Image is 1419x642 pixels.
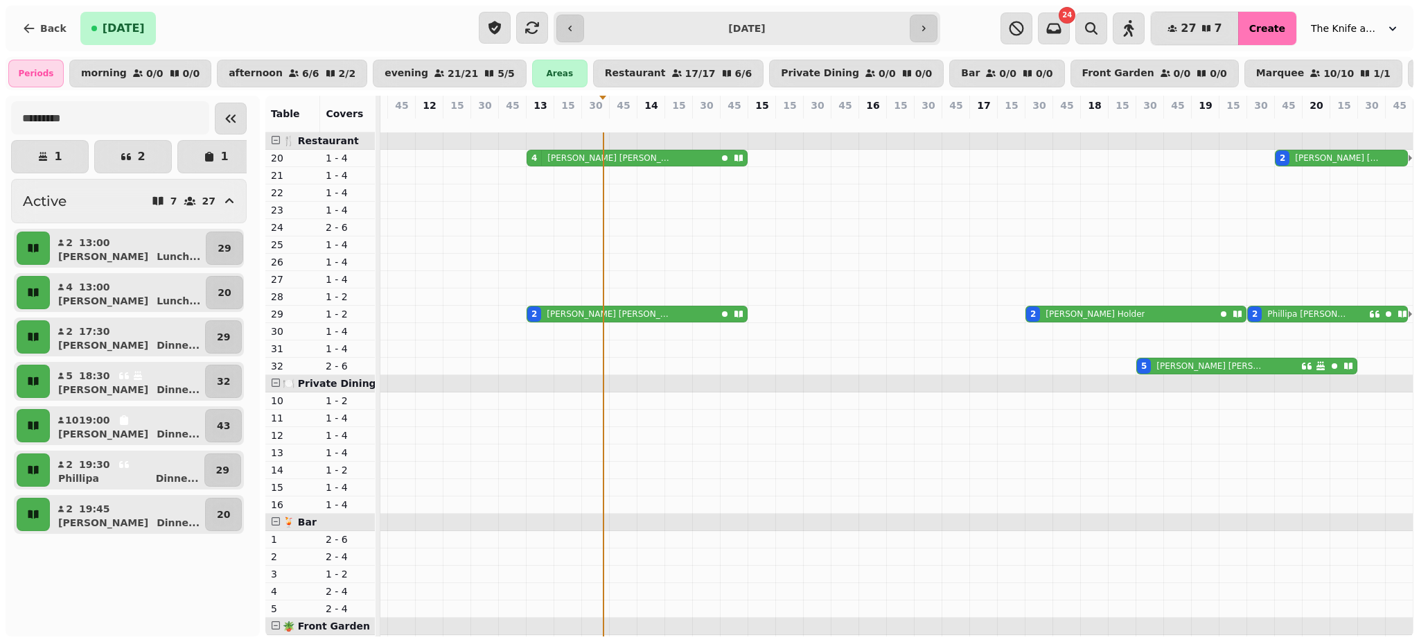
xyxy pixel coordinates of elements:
p: 0 [701,115,712,129]
p: 1 - 4 [326,498,369,512]
button: afternoon6/62/2 [217,60,367,87]
p: 1 - 2 [326,463,369,477]
p: 1 - 4 [326,324,369,338]
p: 1 - 4 [326,151,369,165]
p: 30 [811,98,824,112]
p: Bar [961,68,980,79]
p: 13:00 [79,280,110,294]
p: 27 [271,272,315,286]
p: [PERSON_NAME] [58,294,148,308]
p: 5 [65,369,73,383]
p: 7 [170,196,177,206]
p: 0 / 0 [146,69,164,78]
p: 25 [271,238,315,252]
p: 0 [452,115,463,129]
button: Restaurant17/176/6 [593,60,764,87]
p: 2 [1255,115,1267,129]
button: 32 [205,365,242,398]
p: 2 [1034,115,1045,129]
p: 0 [951,115,962,129]
p: 15 [783,98,796,112]
p: 20 [271,151,315,165]
p: Marquee [1256,68,1304,79]
p: 1 - 4 [326,186,369,200]
div: 2 [1280,153,1285,164]
p: 45 [395,98,408,112]
p: 15 [561,98,574,112]
p: 2 / 2 [339,69,356,78]
p: [PERSON_NAME] Holder [1046,309,1145,320]
p: [PERSON_NAME] [58,383,148,397]
p: 0 [1006,115,1017,129]
p: Lunch ... [157,250,200,263]
p: 10 [271,394,315,408]
p: 1 - 4 [326,446,369,460]
p: 15 [755,98,768,112]
p: 1 [220,151,228,162]
p: 2 [137,151,145,162]
p: 19:00 [79,413,110,427]
button: Private Dining0/00/0 [769,60,944,87]
p: 10 [65,413,73,427]
p: 13:00 [79,236,110,250]
p: 45 [728,98,741,112]
p: 5 [271,602,315,616]
p: [PERSON_NAME] [PERSON_NAME] [547,153,674,164]
p: 1 - 4 [326,203,369,217]
p: 2 - 4 [326,584,369,598]
p: [PERSON_NAME] [PERSON_NAME] [1295,153,1382,164]
p: 0 [840,115,851,129]
button: [DATE] [80,12,156,45]
p: 20 [1310,98,1323,112]
p: 0 [507,115,518,129]
p: 4 [65,280,73,294]
p: 0 [757,115,768,129]
p: Dinne ... [157,427,200,441]
p: Dinne ... [157,338,200,352]
p: 18:30 [79,369,110,383]
p: 15 [672,98,685,112]
p: 0 [646,115,657,129]
button: 518:30[PERSON_NAME]Dinne... [53,365,202,398]
p: 15 [894,98,907,112]
p: 30 [589,98,602,112]
p: 1 / 1 [1373,69,1391,78]
p: 30 [367,98,380,112]
p: 30 [1143,98,1156,112]
p: 43 [217,419,230,433]
button: 413:00[PERSON_NAME]Lunch... [53,276,203,309]
p: 32 [217,374,230,388]
p: 0 [424,115,435,129]
p: 23 [271,203,315,217]
p: 45 [1060,98,1073,112]
span: Back [40,24,67,33]
p: Phillipa [58,471,99,485]
p: 21 / 21 [448,69,478,78]
p: 0 [895,115,906,129]
p: 32 [271,359,315,373]
p: [PERSON_NAME] [58,516,148,530]
p: 10 [1200,115,1211,129]
p: 20 [217,507,230,521]
button: 20 [206,276,243,309]
button: 29 [206,232,243,265]
p: 19:30 [79,458,110,471]
button: 217:30[PERSON_NAME]Dinne... [53,320,202,354]
p: 45 [1282,98,1295,112]
p: 16 [866,98,879,112]
p: 12 [271,428,315,442]
p: 5 [1145,115,1156,129]
p: 0 [673,115,685,129]
p: 2 [65,324,73,338]
button: 1019:00[PERSON_NAME]Dinne... [53,409,202,442]
p: 1 - 2 [326,394,369,408]
p: 1 - 4 [326,411,369,425]
p: 0 [590,115,601,129]
button: Active727 [11,179,247,223]
p: Dinne ... [156,471,199,485]
p: 20 [218,286,231,300]
button: The Knife and [PERSON_NAME] [1303,16,1408,41]
p: afternoon [229,68,283,79]
div: 2 [1252,309,1258,320]
p: 6 / 6 [302,69,319,78]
